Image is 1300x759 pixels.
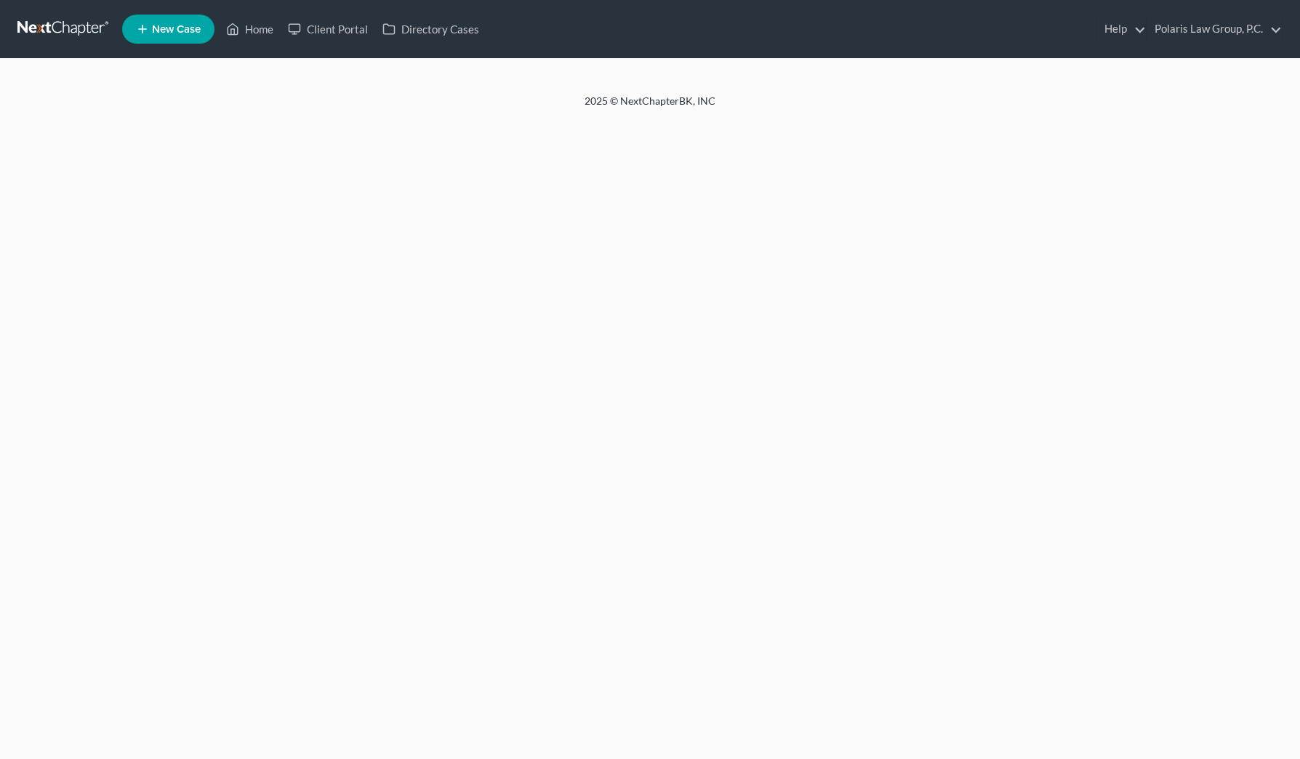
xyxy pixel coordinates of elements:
[1147,16,1282,42] a: Polaris Law Group, P.C.
[1097,16,1146,42] a: Help
[122,15,214,44] new-legal-case-button: New Case
[281,16,375,42] a: Client Portal
[219,16,281,42] a: Home
[236,94,1064,120] div: 2025 © NextChapterBK, INC
[375,16,486,42] a: Directory Cases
